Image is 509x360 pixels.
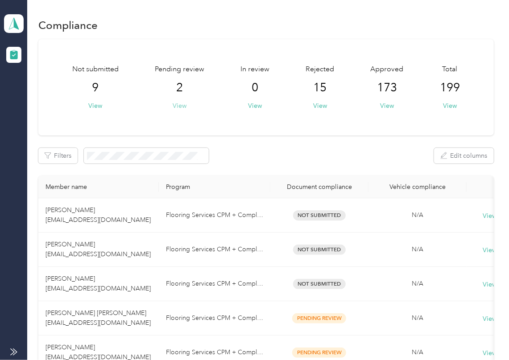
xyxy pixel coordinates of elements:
[159,233,270,267] td: Flooring Services CPM + Compliance
[412,211,423,219] span: N/A
[459,310,509,360] iframe: Everlance-gr Chat Button Frame
[277,183,361,191] div: Document compliance
[293,245,346,255] span: Not Submitted
[440,81,460,95] span: 199
[72,64,119,75] span: Not submitted
[240,64,269,75] span: In review
[434,148,494,164] button: Edit columns
[46,241,151,258] span: [PERSON_NAME] [EMAIL_ADDRESS][DOMAIN_NAME]
[159,301,270,335] td: Flooring Services CPM + Compliance
[377,81,397,95] span: 173
[371,64,404,75] span: Approved
[155,64,204,75] span: Pending review
[159,198,270,233] td: Flooring Services CPM + Compliance
[412,245,423,253] span: N/A
[292,313,346,323] span: Pending Review
[38,148,78,164] button: Filters
[252,81,258,95] span: 0
[46,275,151,292] span: [PERSON_NAME] [EMAIL_ADDRESS][DOMAIN_NAME]
[292,348,346,358] span: Pending Review
[46,309,151,327] span: [PERSON_NAME] [PERSON_NAME] [EMAIL_ADDRESS][DOMAIN_NAME]
[293,210,346,221] span: Not Submitted
[38,176,159,198] th: Member name
[376,183,459,191] div: Vehicle compliance
[38,20,98,30] h1: Compliance
[176,81,183,95] span: 2
[88,101,102,110] button: View
[92,81,99,95] span: 9
[442,64,457,75] span: Total
[443,101,457,110] button: View
[313,81,327,95] span: 15
[159,176,270,198] th: Program
[306,64,334,75] span: Rejected
[293,279,346,289] span: Not Submitted
[248,101,262,110] button: View
[173,101,186,110] button: View
[380,101,394,110] button: View
[313,101,327,110] button: View
[412,314,423,322] span: N/A
[412,348,423,356] span: N/A
[46,206,151,224] span: [PERSON_NAME] [EMAIL_ADDRESS][DOMAIN_NAME]
[159,267,270,301] td: Flooring Services CPM + Compliance
[412,280,423,287] span: N/A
